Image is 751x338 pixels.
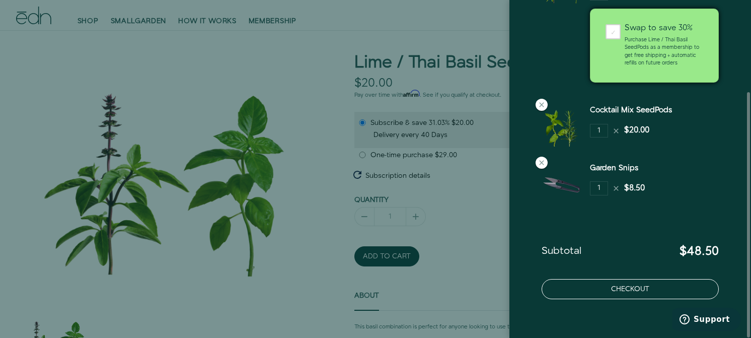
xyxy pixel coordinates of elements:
[624,183,645,194] div: $8.50
[680,243,719,260] span: $48.50
[542,105,582,147] img: Cocktail Mix SeedPods
[672,308,741,333] iframe: Opens a widget where you can find more information
[542,163,582,203] img: Garden Snips
[606,24,621,39] div: ✓
[542,279,719,299] button: Checkout
[590,105,672,115] a: Cocktail Mix SeedPods
[542,245,581,257] span: Subtotal
[590,163,638,173] a: Garden Snips
[625,24,703,32] div: Swap to save 30%
[624,125,649,137] div: $20.00
[625,36,703,67] p: Purchase Lime / Thai Basil SeedPods as a membership to get free shipping + automatic refills on f...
